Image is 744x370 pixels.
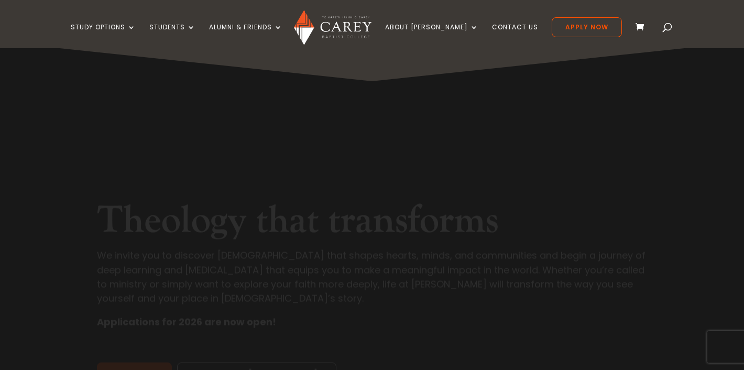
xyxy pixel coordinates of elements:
a: Why choose [PERSON_NAME]? [177,327,336,349]
img: Carey Baptist College [294,10,371,45]
a: Alumni & Friends [209,24,282,48]
strong: Applications for 2026 are now open! [97,280,276,293]
a: About [PERSON_NAME] [385,24,478,48]
a: Apply Now [552,17,622,37]
a: Study Options [71,24,136,48]
a: Apply Now [97,327,172,349]
a: Contact Us [492,24,538,48]
p: We invite you to discover [DEMOGRAPHIC_DATA] that shapes hearts, minds, and communities and begin... [97,213,647,279]
h2: Theology that transforms [97,162,647,213]
a: Students [149,24,195,48]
